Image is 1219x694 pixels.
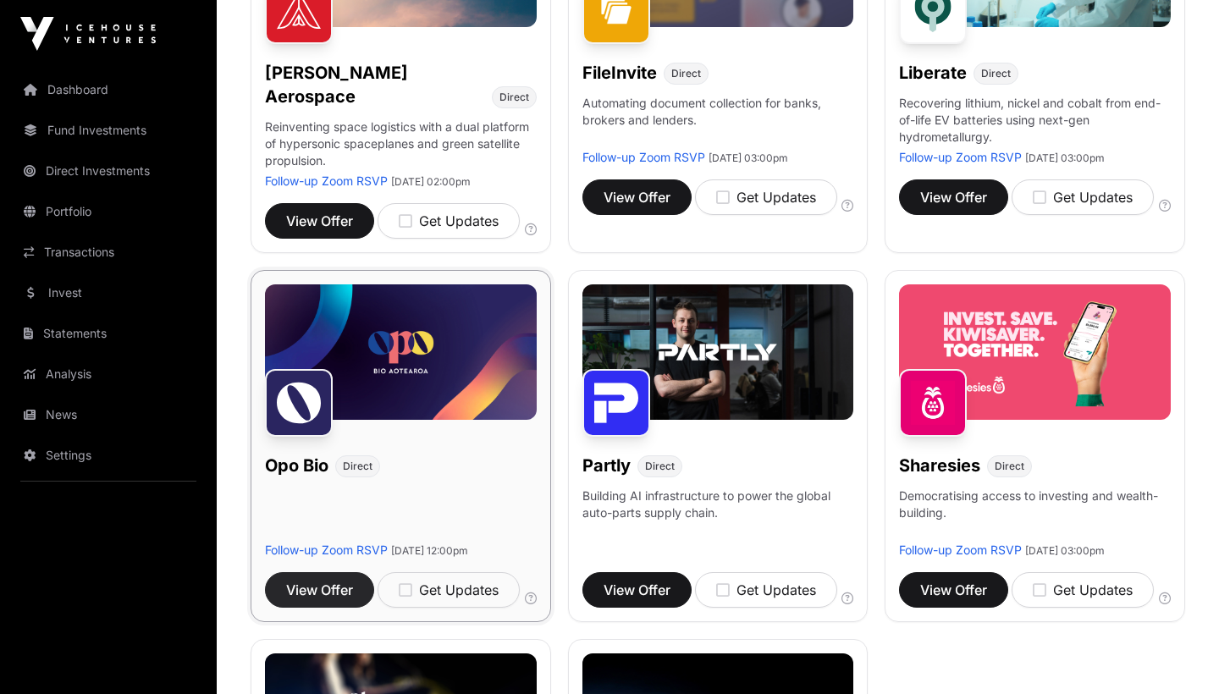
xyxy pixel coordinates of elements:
span: View Offer [286,580,353,600]
button: Get Updates [1012,179,1154,215]
span: Direct [343,460,372,473]
a: Direct Investments [14,152,203,190]
span: Direct [499,91,529,104]
a: Statements [14,315,203,352]
button: View Offer [899,179,1008,215]
img: Opo Bio [265,369,333,437]
button: View Offer [265,203,374,239]
button: Get Updates [378,203,520,239]
img: Sharesies-Banner.jpg [899,284,1171,420]
a: Settings [14,437,203,474]
a: Follow-up Zoom RSVP [899,150,1022,164]
span: View Offer [604,580,670,600]
button: Get Updates [695,572,837,608]
a: Fund Investments [14,112,203,149]
div: Get Updates [1033,187,1133,207]
img: Partly-Banner.jpg [582,284,854,420]
h1: Liberate [899,61,967,85]
p: Recovering lithium, nickel and cobalt from end-of-life EV batteries using next-gen hydrometallurgy. [899,95,1171,149]
h1: FileInvite [582,61,657,85]
img: Opo-Bio-Banner.jpg [265,284,537,420]
a: Follow-up Zoom RSVP [265,543,388,557]
span: View Offer [920,580,987,600]
span: [DATE] 12:00pm [391,544,468,557]
a: Transactions [14,234,203,271]
iframe: Chat Widget [1134,613,1219,694]
button: View Offer [582,572,692,608]
div: Get Updates [1033,580,1133,600]
a: Follow-up Zoom RSVP [582,150,705,164]
span: Direct [671,67,701,80]
h1: Partly [582,454,631,477]
p: Automating document collection for banks, brokers and lenders. [582,95,854,149]
h1: [PERSON_NAME] Aerospace [265,61,485,108]
a: Portfolio [14,193,203,230]
p: Democratising access to investing and wealth-building. [899,487,1171,542]
a: Analysis [14,355,203,393]
span: [DATE] 03:00pm [1025,151,1105,164]
h1: Opo Bio [265,454,328,477]
a: News [14,396,203,433]
div: Get Updates [399,580,499,600]
a: Follow-up Zoom RSVP [265,173,388,188]
a: Invest [14,274,203,311]
img: Sharesies [899,369,967,437]
span: Direct [645,460,675,473]
img: Icehouse Ventures Logo [20,17,156,51]
span: View Offer [920,187,987,207]
span: [DATE] 03:00pm [709,151,788,164]
div: Get Updates [399,211,499,231]
span: [DATE] 03:00pm [1025,544,1105,557]
span: View Offer [286,211,353,231]
button: Get Updates [1012,572,1154,608]
span: Direct [981,67,1011,80]
a: Dashboard [14,71,203,108]
p: Reinventing space logistics with a dual platform of hypersonic spaceplanes and green satellite pr... [265,118,537,173]
div: Get Updates [716,580,816,600]
div: Get Updates [716,187,816,207]
span: View Offer [604,187,670,207]
h1: Sharesies [899,454,980,477]
a: Follow-up Zoom RSVP [899,543,1022,557]
button: Get Updates [378,572,520,608]
span: [DATE] 02:00pm [391,175,471,188]
button: View Offer [265,572,374,608]
span: Direct [995,460,1024,473]
button: Get Updates [695,179,837,215]
p: Building AI infrastructure to power the global auto-parts supply chain. [582,487,854,542]
button: View Offer [582,179,692,215]
button: View Offer [899,572,1008,608]
img: Partly [582,369,650,437]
